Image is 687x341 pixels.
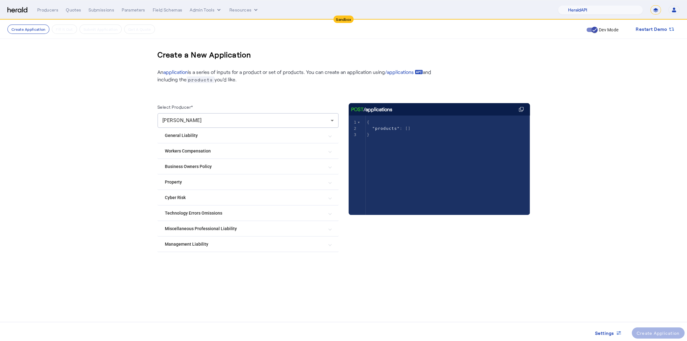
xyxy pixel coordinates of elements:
div: 2 [349,125,358,132]
span: } [367,132,370,137]
herald-code-block: /applications [349,103,530,202]
span: POST [351,106,364,113]
label: Select Producer* [157,104,193,110]
span: products [187,76,215,83]
div: 1 [349,119,358,125]
label: Dev Mode [598,27,618,33]
div: 3 [349,132,358,138]
mat-expansion-panel-header: Technology Errors Omissions [157,206,339,221]
button: Fill it Out [52,25,77,34]
div: Producers [37,7,58,13]
mat-expansion-panel-header: Miscellaneous Professional Liability [157,221,339,236]
span: Settings [595,330,614,336]
button: Create Application [7,25,49,34]
button: Settings [590,327,627,339]
mat-panel-title: Business Owners Policy [165,163,324,170]
mat-panel-title: Miscellaneous Professional Liability [165,225,324,232]
mat-panel-title: Management Liability [165,241,324,248]
mat-expansion-panel-header: Business Owners Policy [157,159,339,174]
div: /applications [351,106,392,113]
mat-panel-title: Cyber Risk [165,194,324,201]
mat-expansion-panel-header: Management Liability [157,237,339,252]
mat-expansion-panel-header: Workers Compensation [157,143,339,158]
mat-panel-title: Workers Compensation [165,148,324,154]
mat-panel-title: Property [165,179,324,185]
span: [PERSON_NAME] [162,117,202,123]
p: An is a series of inputs for a product or set of products. You can create an application using an... [157,68,437,83]
mat-expansion-panel-header: General Liability [157,128,339,143]
div: Submissions [88,7,114,13]
a: /applications [385,68,423,76]
span: "products" [372,126,400,131]
div: Quotes [66,7,81,13]
span: Restart Demo [636,25,667,33]
mat-expansion-panel-header: Cyber Risk [157,190,339,205]
div: Sandbox [333,16,354,23]
div: Parameters [122,7,145,13]
button: Restart Demo [631,24,680,35]
button: Resources dropdown menu [229,7,259,13]
button: Get A Quote [124,25,155,34]
span: { [367,120,370,125]
mat-panel-title: Technology Errors Omissions [165,210,324,216]
button: internal dropdown menu [190,7,222,13]
img: Herald Logo [7,7,27,13]
h3: Create a New Application [157,45,251,65]
button: Submit Application [79,25,122,34]
mat-panel-title: General Liability [165,132,324,139]
span: : [] [367,126,411,131]
mat-expansion-panel-header: Property [157,175,339,189]
a: application [163,69,188,75]
div: Field Schemas [153,7,183,13]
